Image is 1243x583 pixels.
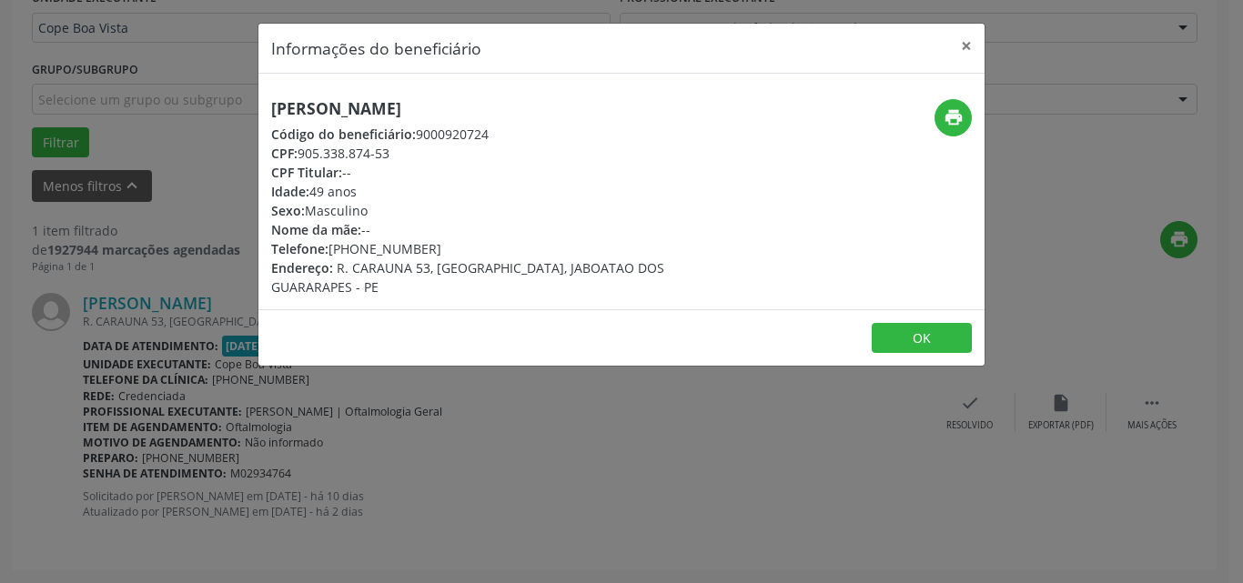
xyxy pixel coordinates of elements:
span: Código do beneficiário: [271,126,416,143]
span: Endereço: [271,259,333,276]
span: Sexo: [271,202,305,219]
span: Idade: [271,183,309,200]
div: Masculino [271,201,730,220]
h5: Informações do beneficiário [271,36,481,60]
span: CPF: [271,145,298,162]
div: -- [271,220,730,239]
div: [PHONE_NUMBER] [271,239,730,258]
span: R. CARAUNA 53, [GEOGRAPHIC_DATA], JABOATAO DOS GUARARAPES - PE [271,259,664,296]
button: OK [872,323,972,354]
div: 905.338.874-53 [271,144,730,163]
span: CPF Titular: [271,164,342,181]
div: -- [271,163,730,182]
button: Close [948,24,985,68]
div: 49 anos [271,182,730,201]
span: Telefone: [271,240,328,257]
i: print [944,107,964,127]
div: 9000920724 [271,125,730,144]
h5: [PERSON_NAME] [271,99,730,118]
span: Nome da mãe: [271,221,361,238]
button: print [935,99,972,136]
